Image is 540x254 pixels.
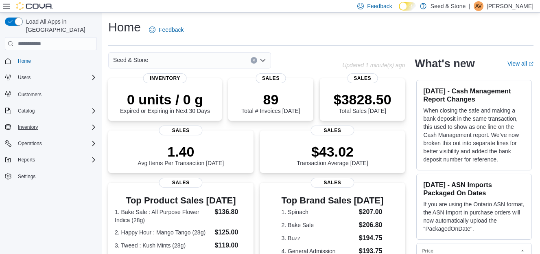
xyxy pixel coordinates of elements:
[423,87,525,103] h3: [DATE] - Cash Management Report Changes
[359,233,384,243] dd: $194.75
[282,196,384,205] h3: Top Brand Sales [DATE]
[251,57,257,64] button: Clear input
[282,221,356,229] dt: 2. Bake Sale
[334,91,391,114] div: Total Sales [DATE]
[15,90,45,99] a: Customers
[347,73,378,83] span: Sales
[15,106,97,116] span: Catalog
[359,220,384,230] dd: $206.80
[120,91,210,108] p: 0 units / 0 g
[529,62,533,66] svg: External link
[260,57,266,64] button: Open list of options
[15,139,45,148] button: Operations
[2,55,100,67] button: Home
[297,144,368,166] div: Transaction Average [DATE]
[2,154,100,166] button: Reports
[359,207,384,217] dd: $207.00
[18,157,35,163] span: Reports
[282,234,356,242] dt: 3. Buzz
[399,2,416,11] input: Dark Mode
[2,72,100,83] button: Users
[146,22,187,38] a: Feedback
[214,227,247,237] dd: $125.00
[108,19,141,35] h1: Home
[138,144,224,160] p: 1.40
[2,138,100,149] button: Operations
[23,18,97,34] span: Load All Apps in [GEOGRAPHIC_DATA]
[474,1,483,11] div: Angela Van Groen
[18,74,31,81] span: Users
[507,60,533,67] a: View allExternal link
[15,139,97,148] span: Operations
[115,228,211,236] dt: 2. Happy Hour : Mango Tango (28g)
[310,126,354,135] span: Sales
[15,56,34,66] a: Home
[143,73,187,83] span: Inventory
[120,91,210,114] div: Expired or Expiring in Next 30 Days
[16,2,53,10] img: Cova
[256,73,286,83] span: Sales
[15,56,97,66] span: Home
[115,208,211,224] dt: 1. Bake Sale : All Purpose Flower Indica (28g)
[241,91,300,114] div: Total # Invoices [DATE]
[18,58,31,64] span: Home
[241,91,300,108] p: 89
[113,55,148,65] span: Seed & Stone
[367,2,392,10] span: Feedback
[138,144,224,166] div: Avg Items Per Transaction [DATE]
[15,171,97,181] span: Settings
[487,1,533,11] p: [PERSON_NAME]
[282,208,356,216] dt: 1. Spinach
[18,173,35,180] span: Settings
[159,126,203,135] span: Sales
[5,52,97,203] nav: Complex example
[334,91,391,108] p: $3828.50
[15,122,41,132] button: Inventory
[159,26,184,34] span: Feedback
[214,241,247,250] dd: $119.00
[18,108,35,114] span: Catalog
[159,178,203,188] span: Sales
[342,62,405,68] p: Updated 1 minute(s) ago
[431,1,466,11] p: Seed & Stone
[15,89,97,99] span: Customers
[15,172,39,181] a: Settings
[115,241,211,250] dt: 3. Tweed : Kush Mints (28g)
[115,196,247,205] h3: Top Product Sales [DATE]
[2,121,100,133] button: Inventory
[297,144,368,160] p: $43.02
[2,105,100,117] button: Catalog
[15,122,97,132] span: Inventory
[423,200,525,233] p: If you are using the Ontario ASN format, the ASN Import in purchase orders will now automatically...
[18,124,38,130] span: Inventory
[310,178,354,188] span: Sales
[469,1,470,11] p: |
[2,170,100,182] button: Settings
[423,106,525,163] p: When closing the safe and making a bank deposit in the same transaction, this used to show as one...
[475,1,481,11] span: AV
[423,181,525,197] h3: [DATE] - ASN Imports Packaged On Dates
[415,57,474,70] h2: What's new
[15,155,38,165] button: Reports
[214,207,247,217] dd: $136.80
[18,140,42,147] span: Operations
[15,106,38,116] button: Catalog
[18,91,42,98] span: Customers
[15,73,97,82] span: Users
[15,155,97,165] span: Reports
[15,73,34,82] button: Users
[2,88,100,100] button: Customers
